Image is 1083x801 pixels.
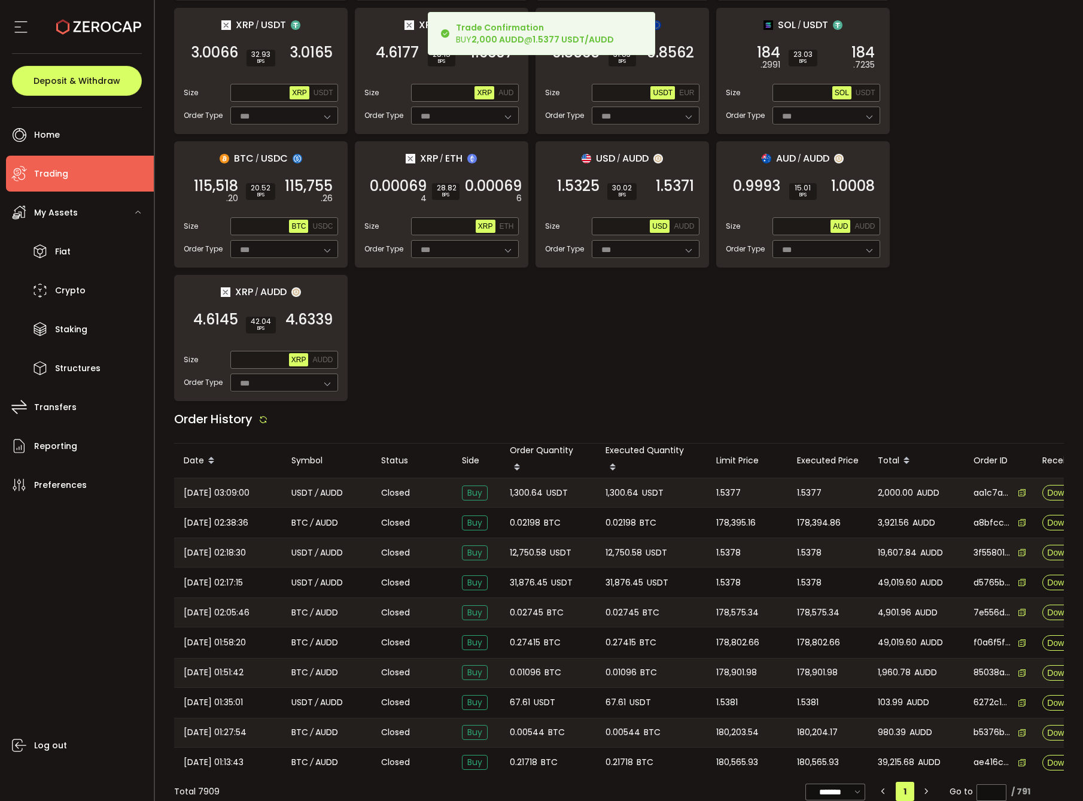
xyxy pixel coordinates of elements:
div: BUY @ [456,22,614,45]
em: .20 [226,192,238,205]
span: BTC [640,636,656,650]
img: eth_portfolio.svg [467,154,477,163]
span: 0.27415 [606,636,636,650]
span: 0.9993 [733,180,780,192]
span: Size [184,87,198,98]
i: BPS [613,58,631,65]
span: 4.6145 [193,314,238,326]
img: usdt_portfolio.svg [291,20,300,30]
span: 19,607.84 [878,546,917,560]
span: SOL [778,17,796,32]
span: 115,518 [194,180,238,192]
img: xrp_portfolio.png [221,287,230,297]
em: / [617,153,620,164]
span: AUDD [920,636,943,650]
span: Buy [462,695,488,710]
span: 1.5378 [716,576,741,590]
span: Order History [174,411,253,427]
span: AUD [776,151,796,166]
button: XRP [474,86,494,99]
span: XRP [292,89,307,97]
span: 0.01096 [510,666,541,679]
span: AUDD [914,666,937,679]
span: Closed [381,666,410,679]
span: [DATE] 02:17:15 [184,576,243,590]
span: XRP [235,284,253,299]
span: AUDD [920,576,943,590]
span: Size [364,87,379,98]
span: f0a6f5f7-9292-481f-9b73-8a79c8e8dcf4 [974,636,1012,649]
span: BTC [544,636,561,650]
span: 178,394.86 [797,516,841,530]
img: usdc_portfolio.svg [293,154,302,163]
em: / [798,20,801,31]
span: 1.5378 [797,576,822,590]
span: BTC [291,606,308,620]
em: .26 [321,192,333,205]
em: / [310,636,314,650]
span: BTC [291,516,308,530]
em: / [255,287,258,298]
span: 0.02198 [606,516,636,530]
iframe: Chat Widget [942,672,1083,801]
span: 12,750.58 [510,546,546,560]
button: ETH [497,220,516,233]
div: Order ID [964,454,1033,468]
i: BPS [794,192,812,199]
span: Trading [34,165,68,183]
span: 7e556d82-1077-464b-a469-0ac66da14eb2 [974,606,1012,619]
button: BTC [289,220,308,233]
span: Size [726,87,740,98]
span: 178,802.66 [797,636,840,650]
i: BPS [437,192,455,199]
span: 3.0165 [290,47,333,59]
span: XRP [478,222,493,230]
span: 4.6177 [376,47,419,59]
span: USDT [629,696,651,709]
div: Executed Price [787,454,868,468]
em: .7235 [853,59,875,71]
span: Order Type [364,110,403,121]
span: 115,755 [285,180,333,192]
span: Closed [381,636,410,649]
span: 20.52 [251,184,270,192]
span: BTC [544,666,561,679]
span: XRP [420,151,438,166]
span: a8bfcc63-14ed-48bb-947d-903f0baf509e [974,517,1012,529]
span: 178,395.16 [716,516,756,530]
i: BPS [251,325,271,332]
span: Closed [381,547,410,559]
span: Closed [381,606,410,619]
span: AUDD [915,606,938,620]
span: 184 [757,47,780,59]
div: Date [174,451,282,471]
span: Closed [381,696,410,709]
button: AUDD [852,220,877,233]
button: XRP [476,220,495,233]
span: BTC [640,666,657,679]
span: AUDD [315,606,338,620]
div: Symbol [282,454,372,468]
span: USDT [803,17,828,32]
span: 3f558011-8f61-4675-b7a6-e8a3d2b4ba2b [974,547,1012,559]
span: AUDD [315,666,338,679]
span: BTC [291,636,308,650]
span: 1,960.78 [878,666,911,679]
b: 2,000 AUDD [471,34,524,45]
span: USDC [261,151,288,166]
span: 1.5381 [797,696,819,709]
div: Status [372,454,452,468]
span: SOL [835,89,849,97]
span: Crypto [55,282,86,299]
span: [DATE] 02:05:46 [184,606,250,620]
span: USDT [291,696,313,709]
button: USD [650,220,670,233]
span: [DATE] 01:35:01 [184,696,243,709]
button: USDC [310,220,335,233]
i: BPS [793,58,813,65]
i: BPS [612,192,632,199]
span: 67.61 [510,696,530,709]
span: Closed [381,517,410,529]
span: BTC [643,606,659,620]
span: d5765bd9-a332-41b3-8fb2-4a18c62bcdad [974,577,1012,589]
